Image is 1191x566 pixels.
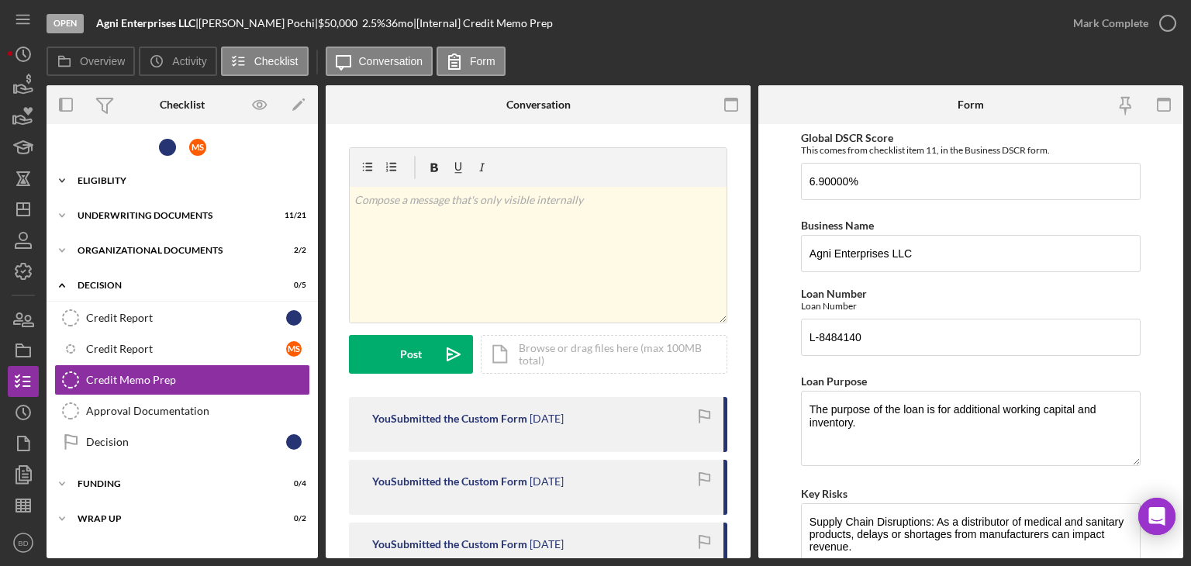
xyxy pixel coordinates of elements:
[96,17,198,29] div: |
[86,312,286,324] div: Credit Report
[1073,8,1148,39] div: Mark Complete
[958,98,984,111] div: Form
[530,475,564,488] time: 2025-09-05 18:26
[278,246,306,255] div: 2 / 2
[400,335,422,374] div: Post
[96,16,195,29] b: Agni Enterprises LLC
[801,219,874,232] label: Business Name
[437,47,506,76] button: Form
[139,47,216,76] button: Activity
[160,98,205,111] div: Checklist
[801,300,1141,312] div: Loan Number
[54,364,310,395] a: Credit Memo Prep
[470,55,495,67] label: Form
[54,333,310,364] a: Credit ReportMS
[78,479,268,488] div: Funding
[278,211,306,220] div: 11 / 21
[54,395,310,426] a: Approval Documentation
[372,412,527,425] div: You Submitted the Custom Form
[801,374,867,388] label: Loan Purpose
[359,55,423,67] label: Conversation
[801,144,1141,156] div: This comes from checklist item 11, in the Business DSCR form.
[47,47,135,76] button: Overview
[801,287,867,300] label: Loan Number
[385,17,413,29] div: 36 mo
[198,17,318,29] div: [PERSON_NAME] Pochi |
[530,538,564,550] time: 2025-09-05 18:24
[221,47,309,76] button: Checklist
[372,538,527,550] div: You Submitted the Custom Form
[78,514,268,523] div: Wrap up
[530,412,564,425] time: 2025-09-05 18:26
[286,341,302,357] div: M S
[254,55,299,67] label: Checklist
[54,302,310,333] a: Credit Report
[78,246,268,255] div: Organizational Documents
[86,436,286,448] div: Decision
[278,281,306,290] div: 0 / 5
[801,131,893,144] label: Global DSCR Score
[78,281,268,290] div: Decision
[318,16,357,29] span: $50,000
[506,98,571,111] div: Conversation
[1138,498,1175,535] div: Open Intercom Messenger
[801,487,848,500] label: Key Risks
[86,405,309,417] div: Approval Documentation
[80,55,125,67] label: Overview
[278,514,306,523] div: 0 / 2
[86,374,309,386] div: Credit Memo Prep
[278,479,306,488] div: 0 / 4
[801,391,1141,465] textarea: The purpose of the loan is for additional working capital and inventory.
[78,211,268,220] div: Underwriting Documents
[8,527,39,558] button: BD
[78,176,299,185] div: Eligiblity
[54,426,310,457] a: Decision
[86,343,286,355] div: Credit Report
[326,47,433,76] button: Conversation
[349,335,473,374] button: Post
[362,17,385,29] div: 2.5 %
[47,14,84,33] div: Open
[189,139,206,156] div: M S
[1058,8,1183,39] button: Mark Complete
[413,17,553,29] div: | [Internal] Credit Memo Prep
[18,539,28,547] text: BD
[172,55,206,67] label: Activity
[372,475,527,488] div: You Submitted the Custom Form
